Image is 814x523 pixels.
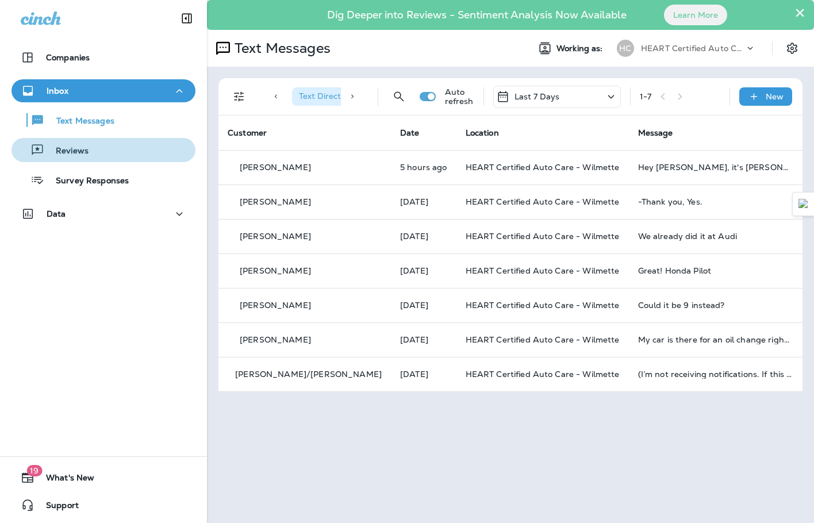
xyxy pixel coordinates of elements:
[240,301,311,310] p: [PERSON_NAME]
[11,466,195,489] button: 19What's New
[235,370,382,379] p: [PERSON_NAME]/[PERSON_NAME]
[11,108,195,132] button: Text Messages
[638,232,792,241] div: We already did it at Audi
[400,266,447,275] p: Sep 29, 2025 01:44 PM
[638,370,792,379] div: (I’m not receiving notifications. If this is urgent, reply “urgent” to send a notification throug...
[766,92,784,101] p: New
[240,232,311,241] p: [PERSON_NAME]
[556,44,605,53] span: Working as:
[11,79,195,102] button: Inbox
[445,87,474,106] p: Auto refresh
[400,163,447,172] p: Oct 6, 2025 06:59 AM
[641,44,744,53] p: HEART Certified Auto Care
[11,202,195,225] button: Data
[400,335,447,344] p: Sep 29, 2025 09:06 AM
[11,46,195,69] button: Companies
[47,86,68,95] p: Inbox
[782,38,803,59] button: Settings
[34,501,79,514] span: Support
[46,53,90,62] p: Companies
[638,163,792,172] div: Hey Armando, it's Alix Leviton - can I swing by for an oil top off this week?
[387,85,410,108] button: Search Messages
[299,91,390,101] span: Text Direction : Incoming
[240,163,311,172] p: [PERSON_NAME]
[400,197,447,206] p: Sep 30, 2025 09:06 AM
[466,369,620,379] span: HEART Certified Auto Care - Wilmette
[466,231,620,241] span: HEART Certified Auto Care - Wilmette
[400,370,447,379] p: Sep 29, 2025 09:01 AM
[228,85,251,108] button: Filters
[466,162,620,172] span: HEART Certified Auto Care - Wilmette
[44,176,129,187] p: Survey Responses
[26,465,42,476] span: 19
[228,128,267,138] span: Customer
[466,334,620,345] span: HEART Certified Auto Care - Wilmette
[400,232,447,241] p: Sep 29, 2025 03:03 PM
[400,128,420,138] span: Date
[45,116,114,127] p: Text Messages
[466,300,620,310] span: HEART Certified Auto Care - Wilmette
[240,197,311,206] p: [PERSON_NAME]
[34,473,94,487] span: What's New
[47,209,66,218] p: Data
[171,7,203,30] button: Collapse Sidebar
[240,266,311,275] p: [PERSON_NAME]
[466,266,620,276] span: HEART Certified Auto Care - Wilmette
[44,146,89,157] p: Reviews
[514,92,560,101] p: Last 7 Days
[638,128,673,138] span: Message
[794,3,805,22] button: Close
[466,128,499,138] span: Location
[617,40,634,57] div: HC
[400,301,447,310] p: Sep 29, 2025 10:53 AM
[292,87,409,106] div: Text Direction:Incoming
[638,301,792,310] div: Could it be 9 instead?
[230,40,331,57] p: Text Messages
[798,199,809,209] img: Detect Auto
[664,5,727,25] button: Learn More
[638,335,792,344] div: My car is there for an oil change right now
[466,197,620,207] span: HEART Certified Auto Care - Wilmette
[294,13,660,17] p: Dig Deeper into Reviews - Sentiment Analysis Now Available
[11,138,195,162] button: Reviews
[638,197,792,206] div: -Thank you, Yes.
[240,335,311,344] p: [PERSON_NAME]
[640,92,651,101] div: 1 - 7
[11,494,195,517] button: Support
[638,266,792,275] div: Great! Honda Pilot
[11,168,195,192] button: Survey Responses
